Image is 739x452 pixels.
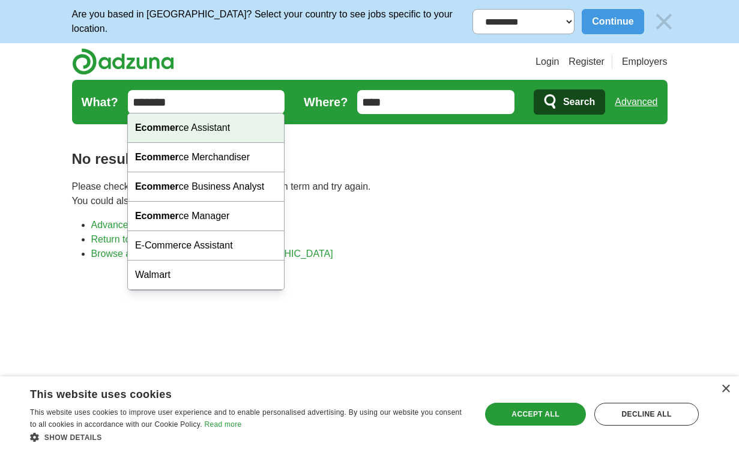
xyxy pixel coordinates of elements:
p: Are you based in [GEOGRAPHIC_DATA]? Select your country to see jobs specific to your location. [72,7,472,36]
label: What? [82,93,118,111]
div: This website uses cookies [30,384,438,402]
a: Read more, opens a new window [204,420,241,429]
span: Show details [44,433,102,442]
a: Browse all live results across the [GEOGRAPHIC_DATA] [91,249,333,259]
div: Close [721,385,730,394]
a: Return to the home page and start again [91,234,264,244]
button: Continue [582,9,644,34]
a: Advanced search [91,220,166,230]
h1: No results found [72,148,668,170]
div: Accept all [485,403,586,426]
a: Employers [622,55,668,69]
span: This website uses cookies to improve user experience and to enable personalised advertising. By u... [30,408,462,429]
div: Show details [30,431,468,443]
p: Please check your spelling or enter another search term and try again. You could also try one of ... [72,179,668,208]
a: Advanced [615,90,657,114]
a: Register [569,55,605,69]
button: Search [534,89,605,115]
span: Search [563,90,595,114]
a: Login [535,55,559,69]
img: icon_close_no_bg.svg [651,9,677,34]
label: Where? [304,93,348,111]
img: Adzuna logo [72,48,174,75]
div: Decline all [594,403,699,426]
